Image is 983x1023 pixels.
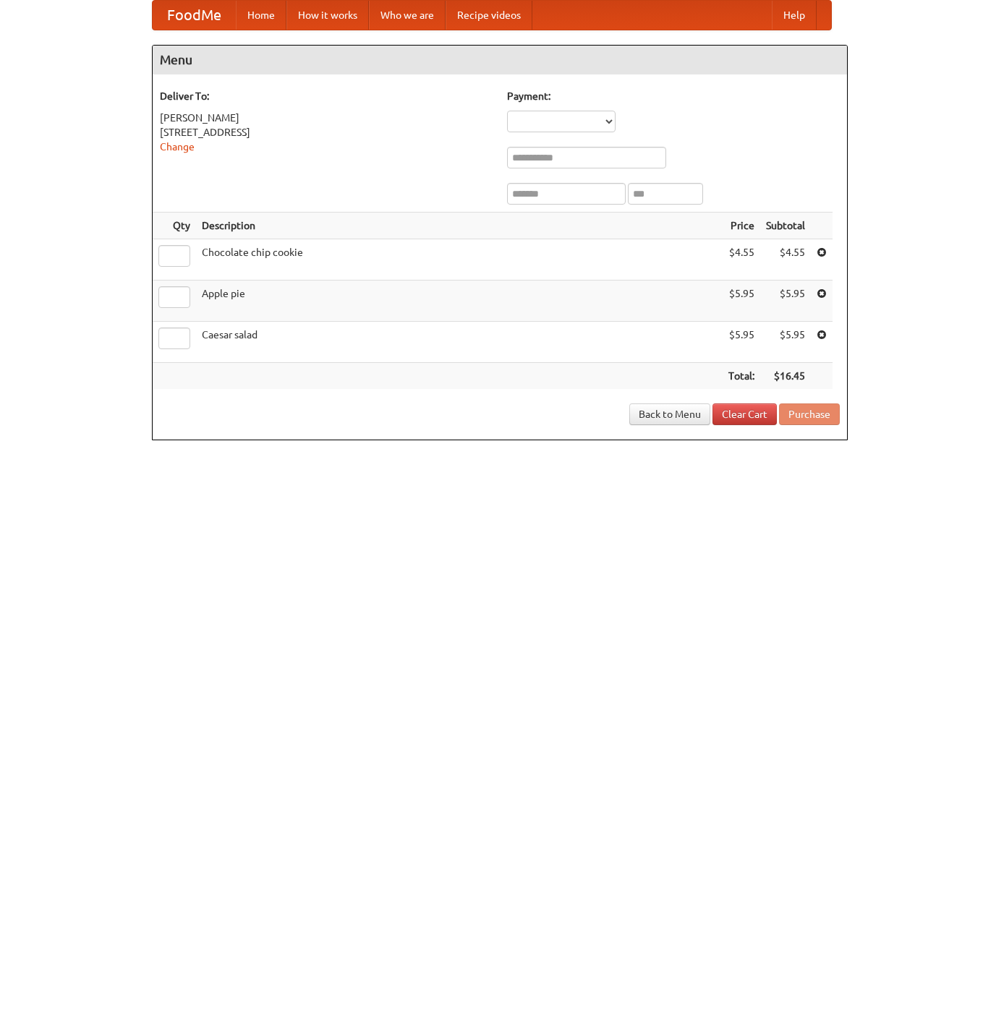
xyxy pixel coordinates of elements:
[196,322,723,363] td: Caesar salad
[723,322,760,363] td: $5.95
[446,1,532,30] a: Recipe videos
[760,322,811,363] td: $5.95
[153,1,236,30] a: FoodMe
[760,239,811,281] td: $4.55
[286,1,369,30] a: How it works
[196,281,723,322] td: Apple pie
[160,141,195,153] a: Change
[160,125,493,140] div: [STREET_ADDRESS]
[160,111,493,125] div: [PERSON_NAME]
[153,213,196,239] th: Qty
[712,403,777,425] a: Clear Cart
[507,89,840,103] h5: Payment:
[723,239,760,281] td: $4.55
[723,281,760,322] td: $5.95
[779,403,840,425] button: Purchase
[760,281,811,322] td: $5.95
[196,213,723,239] th: Description
[153,46,847,74] h4: Menu
[723,363,760,390] th: Total:
[760,213,811,239] th: Subtotal
[772,1,817,30] a: Help
[369,1,446,30] a: Who we are
[760,363,811,390] th: $16.45
[723,213,760,239] th: Price
[196,239,723,281] td: Chocolate chip cookie
[629,403,710,425] a: Back to Menu
[160,89,493,103] h5: Deliver To:
[236,1,286,30] a: Home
